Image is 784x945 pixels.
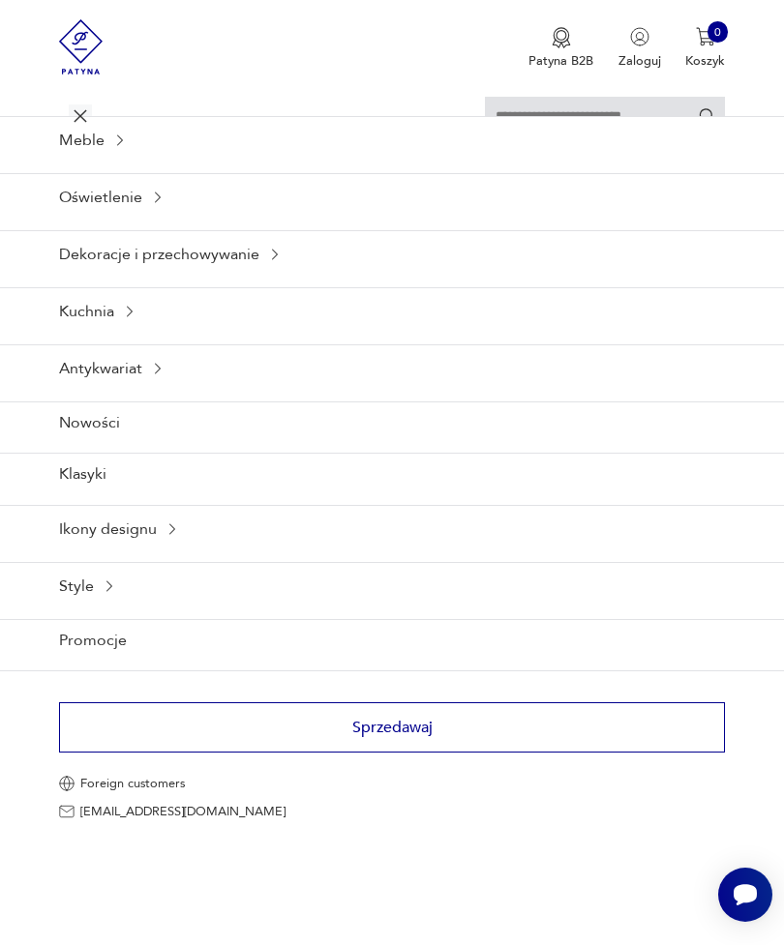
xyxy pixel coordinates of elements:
[59,776,75,791] img: World icon
[618,52,661,70] p: Zaloguj
[552,27,571,48] img: Ikona medalu
[708,21,729,43] div: 0
[59,776,726,791] a: Foreign customers
[528,52,593,70] p: Patyna B2B
[80,806,286,817] p: [EMAIL_ADDRESS][DOMAIN_NAME]
[618,27,661,70] button: Zaloguj
[528,27,593,70] button: Patyna B2B
[80,778,185,789] p: Foreign customers
[685,27,725,70] button: 0Koszyk
[59,724,726,735] a: Sprzedawaj
[59,804,75,819] img: Ikona koperty
[59,804,726,819] a: [EMAIL_ADDRESS][DOMAIN_NAME]
[59,702,726,753] button: Sprzedawaj
[685,52,725,70] p: Koszyk
[528,27,593,70] a: Ikona medaluPatyna B2B
[718,868,772,922] iframe: Smartsupp widget button
[698,106,716,125] button: Szukaj
[630,27,649,46] img: Ikonka użytkownika
[696,27,715,46] img: Ikona koszyka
